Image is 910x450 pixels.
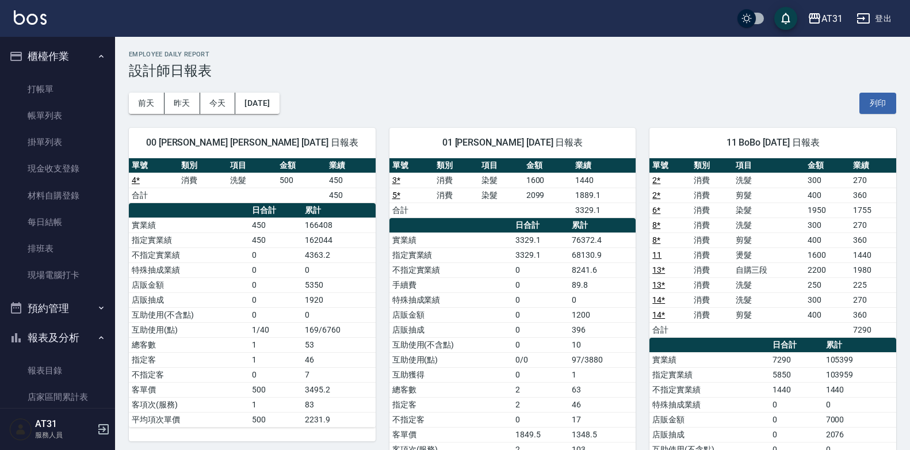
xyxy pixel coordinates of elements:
[569,382,636,397] td: 63
[569,232,636,247] td: 76372.4
[5,41,110,71] button: 櫃檯作業
[249,218,302,232] td: 450
[389,158,434,173] th: 單號
[9,418,32,441] img: Person
[143,137,362,148] span: 00 [PERSON_NAME] [PERSON_NAME] [DATE] 日報表
[770,412,823,427] td: 0
[569,292,636,307] td: 0
[389,367,513,382] td: 互助獲得
[850,158,896,173] th: 業績
[5,102,110,129] a: 帳單列表
[805,247,851,262] td: 1600
[733,173,805,188] td: 洗髮
[129,322,249,337] td: 互助使用(點)
[403,137,622,148] span: 01 [PERSON_NAME] [DATE] 日報表
[805,218,851,232] td: 300
[129,412,249,427] td: 平均項次單價
[850,277,896,292] td: 225
[479,158,523,173] th: 項目
[513,427,569,442] td: 1849.5
[5,262,110,288] a: 現場電腦打卡
[302,262,375,277] td: 0
[389,158,636,218] table: a dense table
[513,397,569,412] td: 2
[805,307,851,322] td: 400
[249,322,302,337] td: 1/40
[513,382,569,397] td: 2
[691,188,732,203] td: 消費
[513,307,569,322] td: 0
[823,352,896,367] td: 105399
[691,203,732,218] td: 消費
[569,307,636,322] td: 1200
[733,292,805,307] td: 洗髮
[389,307,513,322] td: 店販金額
[663,137,882,148] span: 11 BoBo [DATE] 日報表
[302,322,375,337] td: 169/6760
[35,418,94,430] h5: AT31
[691,262,732,277] td: 消費
[249,232,302,247] td: 450
[850,173,896,188] td: 270
[165,93,200,114] button: 昨天
[389,232,513,247] td: 實業績
[302,397,375,412] td: 83
[302,247,375,262] td: 4363.2
[5,323,110,353] button: 報表及分析
[5,129,110,155] a: 掛單列表
[569,427,636,442] td: 1348.5
[859,93,896,114] button: 列印
[302,232,375,247] td: 162044
[569,218,636,233] th: 累計
[513,322,569,337] td: 0
[649,397,770,412] td: 特殊抽成業績
[129,277,249,292] td: 店販金額
[389,397,513,412] td: 指定客
[326,158,376,173] th: 業績
[5,235,110,262] a: 排班表
[513,337,569,352] td: 0
[513,367,569,382] td: 0
[569,397,636,412] td: 46
[389,322,513,337] td: 店販抽成
[249,397,302,412] td: 1
[850,292,896,307] td: 270
[523,158,573,173] th: 金額
[302,307,375,322] td: 0
[733,203,805,218] td: 染髮
[389,247,513,262] td: 指定實業績
[649,382,770,397] td: 不指定實業績
[733,307,805,322] td: 剪髮
[178,173,228,188] td: 消費
[249,247,302,262] td: 0
[389,262,513,277] td: 不指定實業績
[129,262,249,277] td: 特殊抽成業績
[513,262,569,277] td: 0
[805,292,851,307] td: 300
[770,382,823,397] td: 1440
[691,173,732,188] td: 消費
[572,158,636,173] th: 業績
[129,158,178,173] th: 單號
[691,232,732,247] td: 消費
[569,412,636,427] td: 17
[227,173,277,188] td: 洗髮
[733,218,805,232] td: 洗髮
[569,247,636,262] td: 68130.9
[652,250,662,260] a: 11
[823,338,896,353] th: 累計
[249,382,302,397] td: 500
[513,218,569,233] th: 日合計
[249,412,302,427] td: 500
[850,307,896,322] td: 360
[513,277,569,292] td: 0
[434,173,479,188] td: 消費
[434,158,479,173] th: 類別
[852,8,896,29] button: 登出
[850,218,896,232] td: 270
[649,412,770,427] td: 店販金額
[513,232,569,247] td: 3329.1
[302,367,375,382] td: 7
[5,384,110,410] a: 店家區間累計表
[691,292,732,307] td: 消費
